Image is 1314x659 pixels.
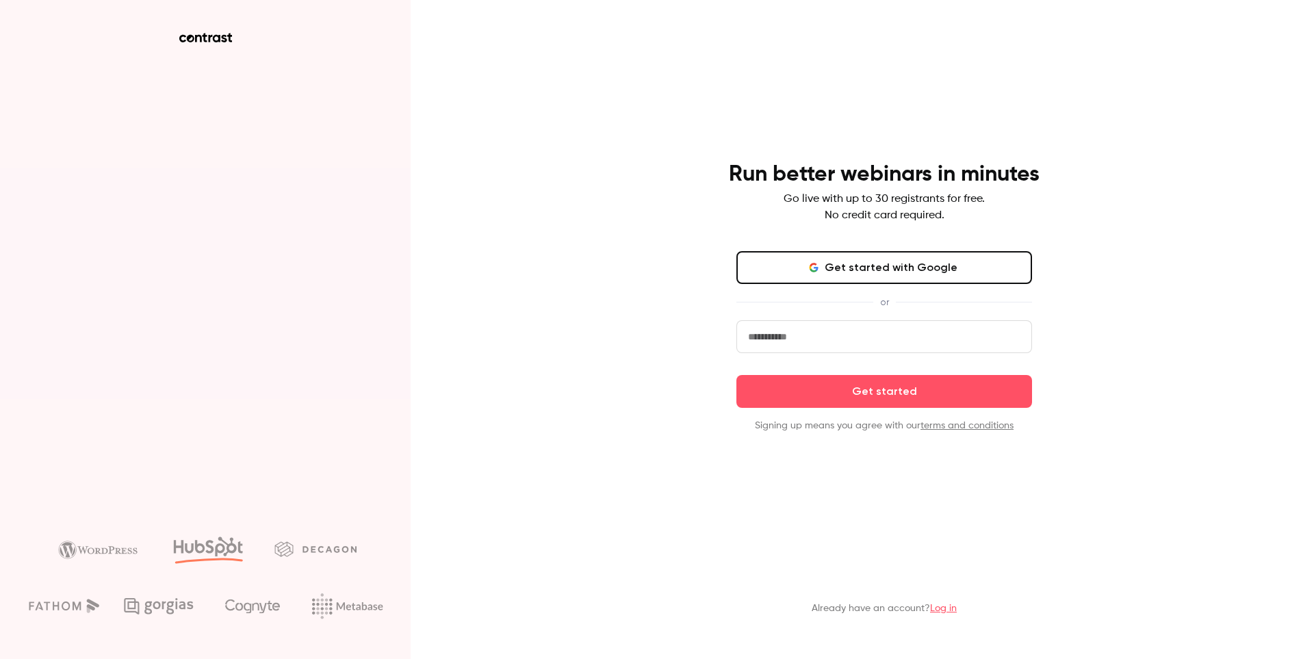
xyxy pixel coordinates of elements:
button: Get started [736,375,1032,408]
button: Get started with Google [736,251,1032,284]
a: Log in [930,604,957,613]
img: decagon [274,541,357,556]
p: Signing up means you agree with our [736,419,1032,432]
a: terms and conditions [920,421,1014,430]
span: or [873,295,896,309]
p: Go live with up to 30 registrants for free. No credit card required. [784,191,985,224]
p: Already have an account? [812,602,957,615]
h4: Run better webinars in minutes [729,161,1040,188]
